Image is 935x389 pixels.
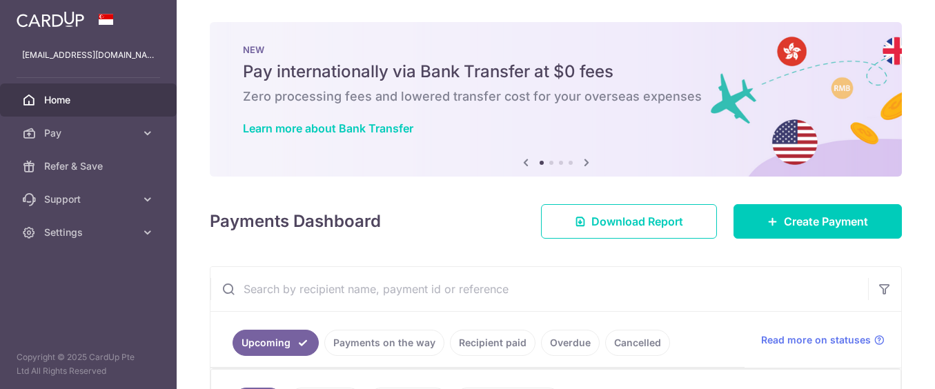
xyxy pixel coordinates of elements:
[44,192,135,206] span: Support
[44,93,135,107] span: Home
[210,22,902,177] img: Bank transfer banner
[450,330,535,356] a: Recipient paid
[761,333,871,347] span: Read more on statuses
[243,88,869,105] h6: Zero processing fees and lowered transfer cost for your overseas expenses
[541,330,600,356] a: Overdue
[17,11,84,28] img: CardUp
[324,330,444,356] a: Payments on the way
[243,121,413,135] a: Learn more about Bank Transfer
[44,159,135,173] span: Refer & Save
[22,48,155,62] p: [EMAIL_ADDRESS][DOMAIN_NAME]
[761,333,885,347] a: Read more on statuses
[541,204,717,239] a: Download Report
[44,226,135,239] span: Settings
[734,204,902,239] a: Create Payment
[210,267,868,311] input: Search by recipient name, payment id or reference
[605,330,670,356] a: Cancelled
[44,126,135,140] span: Pay
[243,61,869,83] h5: Pay internationally via Bank Transfer at $0 fees
[784,213,868,230] span: Create Payment
[243,44,869,55] p: NEW
[591,213,683,230] span: Download Report
[233,330,319,356] a: Upcoming
[210,209,381,234] h4: Payments Dashboard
